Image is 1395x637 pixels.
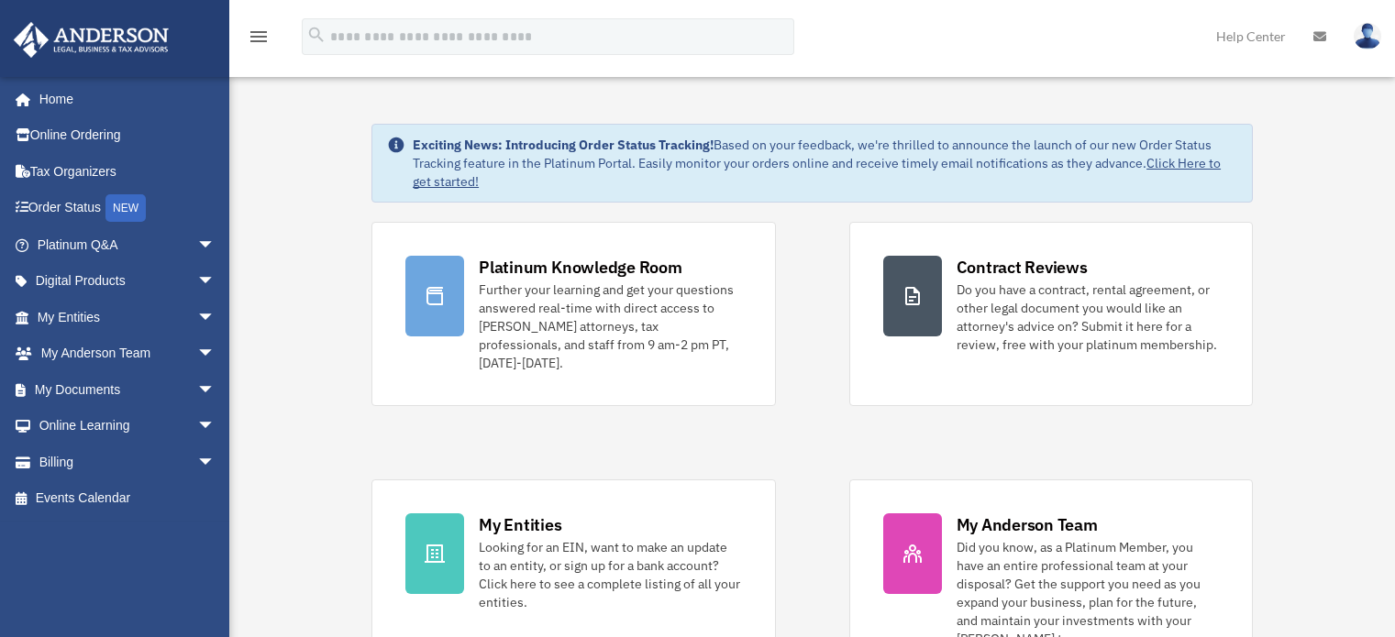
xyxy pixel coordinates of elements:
div: Contract Reviews [957,256,1088,279]
div: Further your learning and get your questions answered real-time with direct access to [PERSON_NAM... [479,280,741,372]
img: User Pic [1354,23,1381,49]
a: Events Calendar [13,480,243,517]
span: arrow_drop_down [197,371,234,409]
a: Order StatusNEW [13,190,243,227]
a: Home [13,81,234,117]
a: Platinum Knowledge Room Further your learning and get your questions answered real-time with dire... [371,222,775,406]
div: Based on your feedback, we're thrilled to announce the launch of our new Order Status Tracking fe... [413,136,1237,191]
a: Billingarrow_drop_down [13,444,243,480]
span: arrow_drop_down [197,263,234,301]
i: menu [248,26,270,48]
strong: Exciting News: Introducing Order Status Tracking! [413,137,714,153]
span: arrow_drop_down [197,335,234,373]
a: Platinum Q&Aarrow_drop_down [13,226,243,263]
span: arrow_drop_down [197,408,234,445]
div: Do you have a contract, rental agreement, or other legal document you would like an attorney's ad... [957,280,1219,354]
a: My Entitiesarrow_drop_down [13,299,243,335]
span: arrow_drop_down [197,299,234,336]
a: Contract Reviews Do you have a contract, rental agreement, or other legal document you would like... [849,222,1253,406]
span: arrow_drop_down [197,226,234,264]
div: My Anderson Team [957,513,1098,536]
div: Looking for an EIN, want to make an update to an entity, or sign up for a bank account? Click her... [479,538,741,611]
a: Digital Productsarrow_drop_down [13,263,243,300]
a: Online Ordering [13,117,243,154]
div: Platinum Knowledge Room [479,256,682,279]
a: My Documentsarrow_drop_down [13,371,243,408]
a: Tax Organizers [13,153,243,190]
a: menu [248,32,270,48]
a: Click Here to get started! [413,155,1221,190]
div: NEW [105,194,146,222]
img: Anderson Advisors Platinum Portal [8,22,174,58]
span: arrow_drop_down [197,444,234,481]
i: search [306,25,327,45]
a: My Anderson Teamarrow_drop_down [13,335,243,372]
div: My Entities [479,513,561,536]
a: Online Learningarrow_drop_down [13,408,243,445]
